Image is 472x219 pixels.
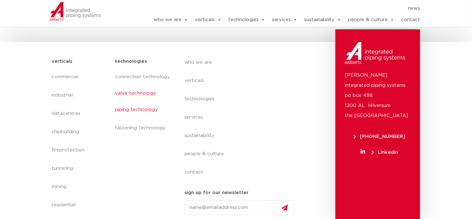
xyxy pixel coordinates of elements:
a: commercial [52,68,109,86]
a: verticals [185,72,300,90]
a: people & culture [185,145,300,163]
nav: Menu [115,68,172,137]
a: LinkedIn [345,150,414,155]
a: residential [52,196,109,214]
a: shipbuilding [52,123,109,141]
a: technologies [185,90,300,108]
a: who we are [154,14,188,26]
a: people & culture [348,14,394,26]
nav: Menu [134,3,420,14]
a: services [185,108,300,127]
a: [PHONE_NUMBER] [345,134,414,139]
a: piping technology [115,101,172,119]
a: mining [52,178,109,196]
a: connection technology [115,68,172,86]
a: sustainability [304,14,341,26]
a: sustainability [185,127,300,145]
a: news [408,3,420,14]
nav: Menu [185,53,300,181]
a: contact [185,163,300,181]
a: who we are [185,53,300,72]
h5: verticals [52,56,73,67]
a: tunneling [52,159,109,178]
h5: sign up for our newsletter [185,188,249,198]
p: [PERSON_NAME] integrated piping systems po box 498 1200 AL Hilversum the [GEOGRAPHIC_DATA] [345,70,411,121]
a: contact [401,14,420,26]
a: valve technology [115,86,172,101]
a: services [272,14,297,26]
nav: Menu [52,68,109,214]
h5: technologies [115,56,147,67]
a: fireprotection [52,141,109,159]
span: [PHONE_NUMBER] [354,134,405,139]
a: fastening technology [115,119,172,137]
a: industrial [52,86,109,104]
img: send.svg [281,204,288,211]
a: technologies [228,14,265,26]
input: name@emailaddress.com [185,200,295,215]
a: datacentres [52,104,109,123]
a: verticals [195,14,221,26]
span: LinkedIn [372,150,398,155]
